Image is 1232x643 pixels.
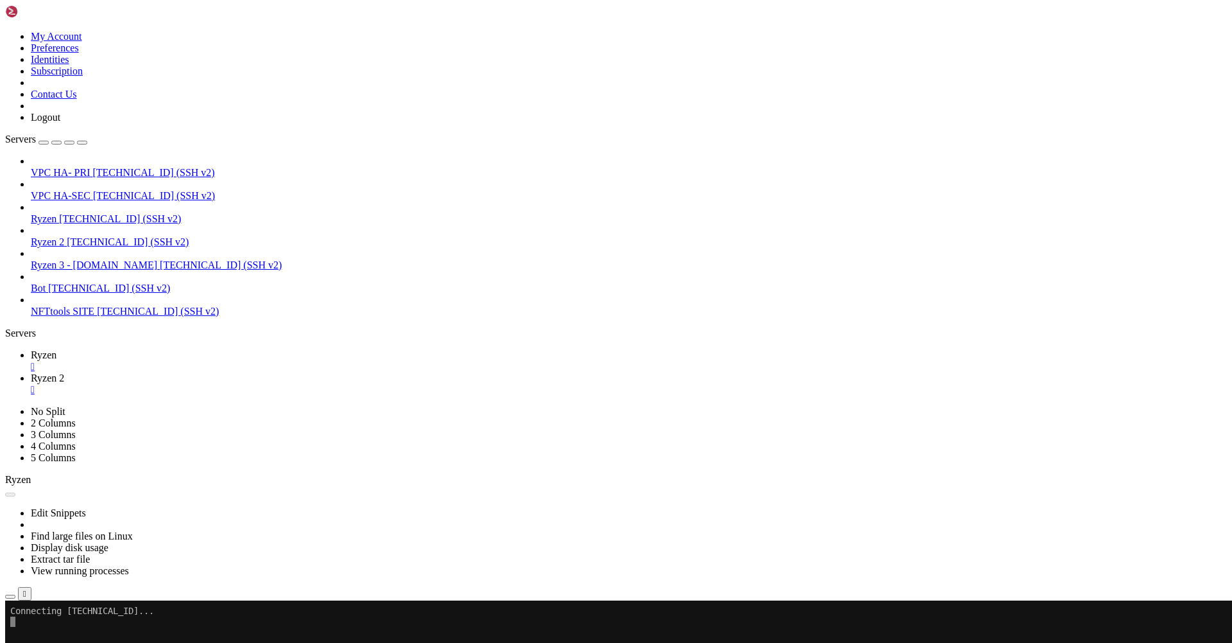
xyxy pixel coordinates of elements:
[97,306,219,317] span: [TECHNICAL_ID] (SSH v2)
[31,213,1227,225] a: Ryzen [TECHNICAL_ID] (SSH v2)
[31,225,1227,248] li: Ryzen 2 [TECHNICAL_ID] (SSH v2)
[31,531,133,542] a: Find large files on Linux
[31,155,1227,179] li: VPC HA- PRI [TECHNICAL_ID] (SSH v2)
[5,5,1066,16] x-row: Connecting [TECHNICAL_ID]...
[31,260,1227,271] a: Ryzen 3 - [DOMAIN_NAME] [TECHNICAL_ID] (SSH v2)
[31,452,76,463] a: 5 Columns
[31,283,46,294] span: Bot
[5,134,36,145] span: Servers
[5,134,87,145] a: Servers
[31,542,108,553] a: Display disk usage
[31,190,1227,202] a: VPC HA-SEC [TECHNICAL_ID] (SSH v2)
[31,167,90,178] span: VPC HA- PRI
[31,565,129,576] a: View running processes
[23,589,26,599] div: 
[31,66,83,76] a: Subscription
[5,16,10,27] div: (0, 1)
[31,306,94,317] span: NFTtools SITE
[48,283,170,294] span: [TECHNICAL_ID] (SSH v2)
[93,190,215,201] span: [TECHNICAL_ID] (SSH v2)
[5,328,1227,339] div: Servers
[31,406,65,417] a: No Split
[18,587,31,601] button: 
[31,361,1227,373] a: 
[67,236,189,247] span: [TECHNICAL_ID] (SSH v2)
[5,474,31,485] span: Ryzen
[31,373,1227,396] a: Ryzen 2
[31,349,56,360] span: Ryzen
[31,202,1227,225] li: Ryzen [TECHNICAL_ID] (SSH v2)
[31,306,1227,317] a: NFTtools SITE [TECHNICAL_ID] (SSH v2)
[31,441,76,452] a: 4 Columns
[31,190,90,201] span: VPC HA-SEC
[59,213,181,224] span: [TECHNICAL_ID] (SSH v2)
[31,418,76,428] a: 2 Columns
[31,112,60,123] a: Logout
[31,236,64,247] span: Ryzen 2
[31,271,1227,294] li: Bot [TECHNICAL_ID] (SSH v2)
[92,167,214,178] span: [TECHNICAL_ID] (SSH v2)
[31,54,69,65] a: Identities
[31,373,64,383] span: Ryzen 2
[31,260,157,270] span: Ryzen 3 - [DOMAIN_NAME]
[31,349,1227,373] a: Ryzen
[31,42,79,53] a: Preferences
[31,294,1227,317] li: NFTtools SITE [TECHNICAL_ID] (SSH v2)
[31,179,1227,202] li: VPC HA-SEC [TECHNICAL_ID] (SSH v2)
[31,31,82,42] a: My Account
[31,429,76,440] a: 3 Columns
[31,248,1227,271] li: Ryzen 3 - [DOMAIN_NAME] [TECHNICAL_ID] (SSH v2)
[31,236,1227,248] a: Ryzen 2 [TECHNICAL_ID] (SSH v2)
[31,384,1227,396] a: 
[31,554,90,565] a: Extract tar file
[5,5,79,18] img: Shellngn
[160,260,282,270] span: [TECHNICAL_ID] (SSH v2)
[31,89,77,100] a: Contact Us
[31,283,1227,294] a: Bot [TECHNICAL_ID] (SSH v2)
[31,213,56,224] span: Ryzen
[31,507,86,518] a: Edit Snippets
[31,167,1227,179] a: VPC HA- PRI [TECHNICAL_ID] (SSH v2)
